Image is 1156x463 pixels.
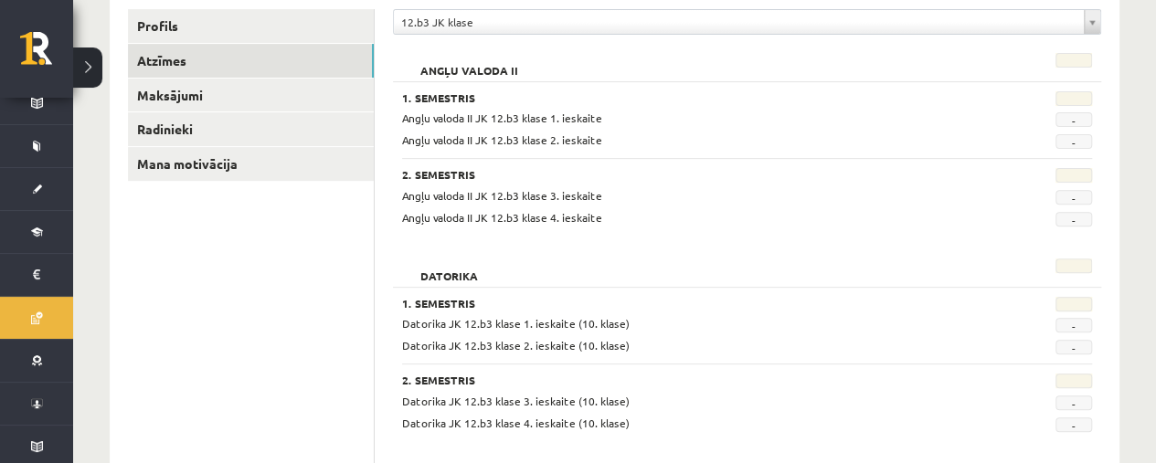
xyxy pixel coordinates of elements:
[1055,417,1092,432] span: -
[128,112,374,146] a: Radinieki
[402,210,602,225] span: Angļu valoda II JK 12.b3 klase 4. ieskaite
[1055,395,1092,410] span: -
[402,188,602,203] span: Angļu valoda II JK 12.b3 klase 3. ieskaite
[402,374,972,386] h3: 2. Semestris
[128,44,374,78] a: Atzīmes
[402,297,972,310] h3: 1. Semestris
[402,416,630,430] span: Datorika JK 12.b3 klase 4. ieskaite (10. klase)
[402,258,496,277] h2: Datorika
[402,168,972,181] h3: 2. Semestris
[402,132,602,147] span: Angļu valoda II JK 12.b3 klase 2. ieskaite
[402,316,630,331] span: Datorika JK 12.b3 klase 1. ieskaite (10. klase)
[402,91,972,104] h3: 1. Semestris
[1055,318,1092,332] span: -
[402,110,602,125] span: Angļu valoda II JK 12.b3 klase 1. ieskaite
[1055,190,1092,205] span: -
[1055,112,1092,127] span: -
[401,10,1076,34] span: 12.b3 JK klase
[394,10,1100,34] a: 12.b3 JK klase
[1055,212,1092,226] span: -
[402,338,630,353] span: Datorika JK 12.b3 klase 2. ieskaite (10. klase)
[1055,340,1092,354] span: -
[402,53,536,71] h2: Angļu valoda II
[402,394,630,408] span: Datorika JK 12.b3 klase 3. ieskaite (10. klase)
[1055,134,1092,149] span: -
[20,32,73,78] a: Rīgas 1. Tālmācības vidusskola
[128,79,374,112] a: Maksājumi
[128,9,374,43] a: Profils
[128,147,374,181] a: Mana motivācija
